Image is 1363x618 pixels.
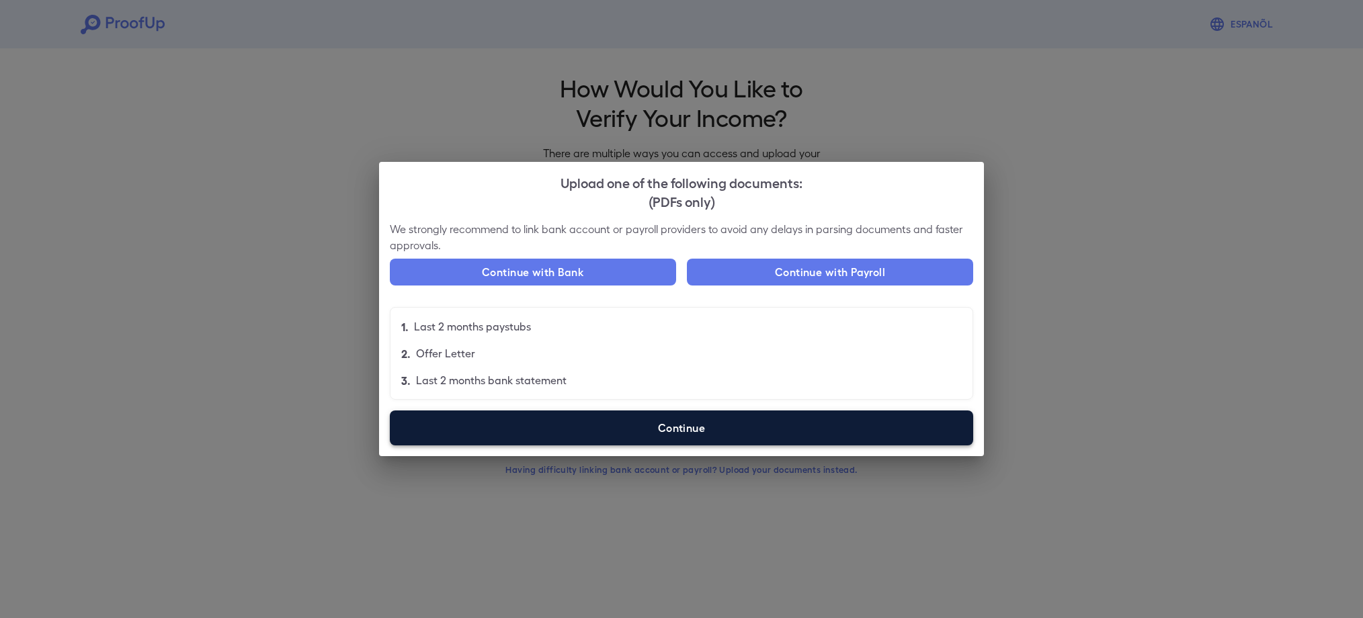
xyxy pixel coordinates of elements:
p: Offer Letter [416,345,475,361]
p: 3. [401,372,411,388]
p: We strongly recommend to link bank account or payroll providers to avoid any delays in parsing do... [390,221,973,253]
label: Continue [390,410,973,445]
p: 1. [401,318,409,335]
button: Continue with Payroll [687,259,973,285]
h2: Upload one of the following documents: [379,162,984,221]
p: Last 2 months bank statement [416,372,567,388]
button: Continue with Bank [390,259,676,285]
div: (PDFs only) [390,191,973,210]
p: Last 2 months paystubs [414,318,531,335]
p: 2. [401,345,411,361]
